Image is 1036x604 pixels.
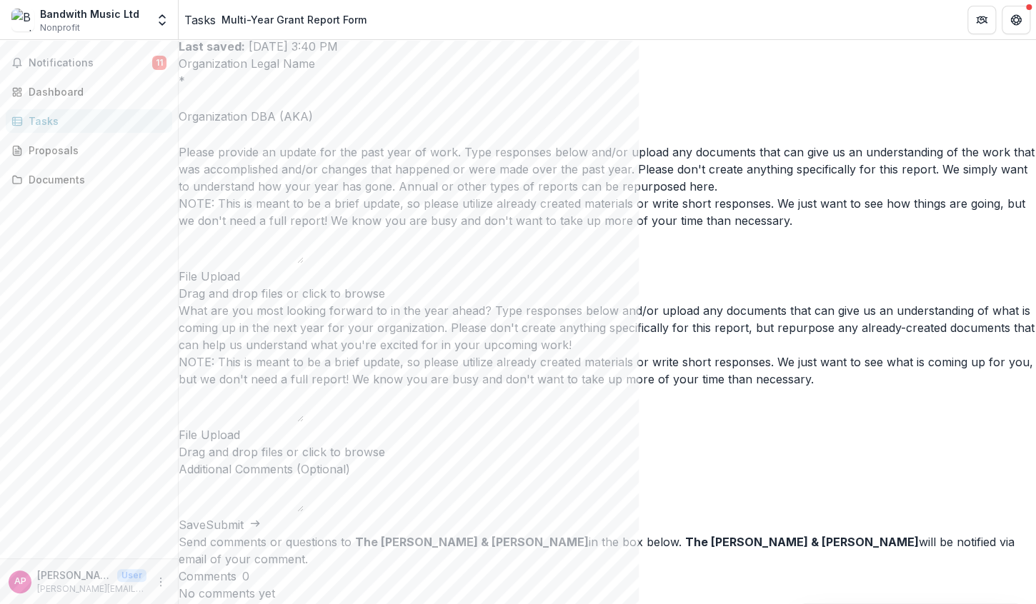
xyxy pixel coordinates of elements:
[179,38,1036,55] p: [DATE] 3:40 PM
[152,6,172,34] button: Open entity switcher
[6,80,172,104] a: Dashboard
[11,9,34,31] img: Bandwith Music Ltd
[179,285,385,302] p: Drag and drop files or
[179,460,1036,478] p: Additional Comments (Optional)
[6,168,172,191] a: Documents
[179,195,1036,229] div: NOTE: This is meant to be a brief update, so please utilize already created materials or write sh...
[6,109,172,133] a: Tasks
[152,56,166,70] span: 11
[152,573,169,590] button: More
[221,12,367,27] div: Multi-Year Grant Report Form
[117,569,146,582] p: User
[14,577,26,586] div: Annie Palomino
[29,143,161,158] div: Proposals
[29,114,161,129] div: Tasks
[6,51,172,74] button: Notifications11
[179,426,1036,443] p: File Upload
[29,57,152,69] span: Notifications
[37,568,111,583] p: [PERSON_NAME]
[179,516,206,533] button: Save
[302,445,385,459] span: click to browse
[179,533,1036,568] div: Send comments or questions to in the box below. will be notified via email of your comment.
[242,570,249,583] span: 0
[206,516,261,533] button: Submit
[179,302,1036,353] p: What are you most looking forward to in the year ahead? Type responses below and/or upload any do...
[355,535,589,549] strong: The [PERSON_NAME] & [PERSON_NAME]
[179,585,1036,602] p: No comments yet
[302,286,385,301] span: click to browse
[685,535,919,549] strong: The [PERSON_NAME] & [PERSON_NAME]
[179,144,1036,195] p: Please provide an update for the past year of work. Type responses below and/or upload any docume...
[184,9,372,30] nav: breadcrumb
[179,443,385,460] p: Drag and drop files or
[179,268,1036,285] p: File Upload
[967,6,996,34] button: Partners
[179,353,1036,388] div: NOTE: This is meant to be a brief update, so please utilize already created materials or write sh...
[179,55,1036,72] p: Organization Legal Name
[179,39,245,54] strong: Last saved:
[179,568,236,585] h2: Comments
[29,84,161,99] div: Dashboard
[40,6,139,21] div: Bandwith Music Ltd
[184,11,216,29] a: Tasks
[1002,6,1030,34] button: Get Help
[37,583,146,595] p: [PERSON_NAME][EMAIL_ADDRESS][DOMAIN_NAME]
[6,139,172,162] a: Proposals
[40,21,80,34] span: Nonprofit
[29,172,161,187] div: Documents
[179,108,1036,125] p: Organization DBA (AKA)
